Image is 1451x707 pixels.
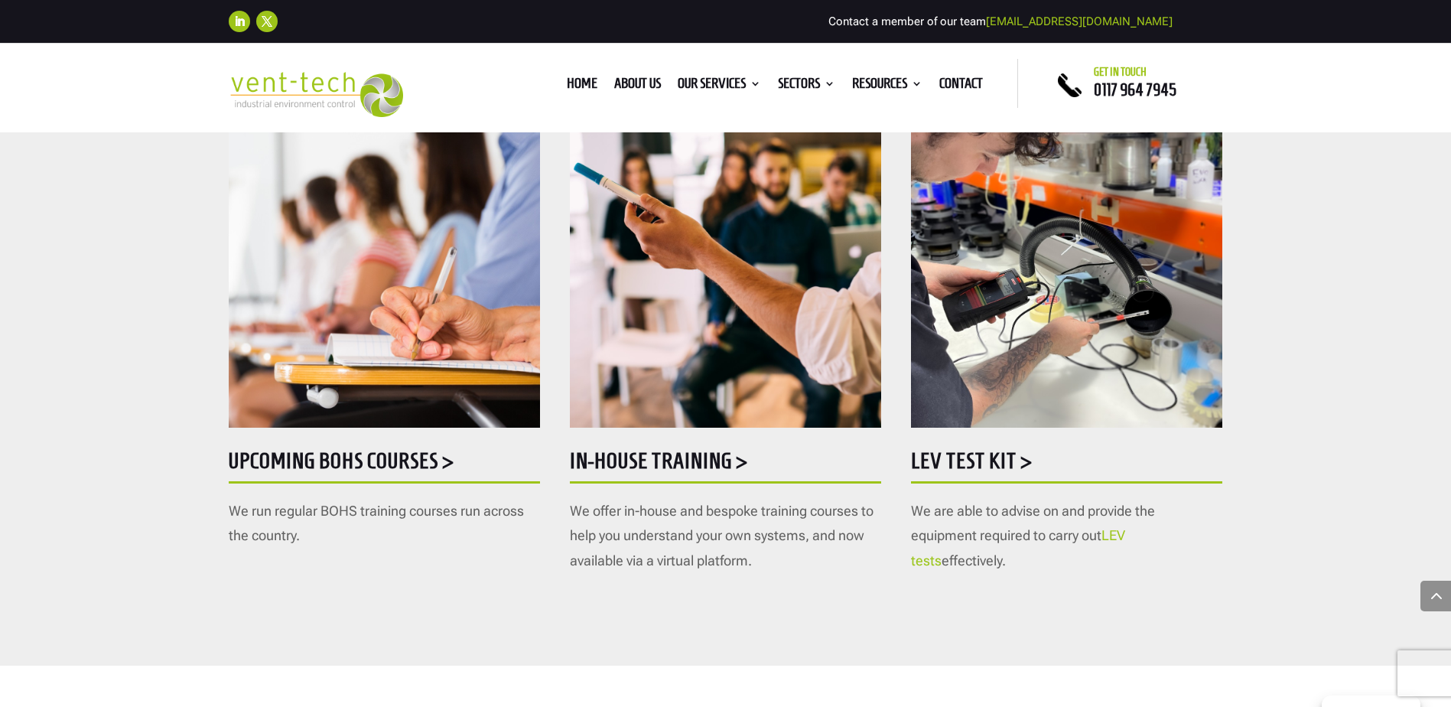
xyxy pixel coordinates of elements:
[256,11,278,32] a: Follow on X
[1094,66,1147,78] span: Get in touch
[939,78,983,95] a: Contact
[570,450,881,480] h5: In-house training >
[911,24,1222,428] img: Testing - 1
[911,503,1155,569] span: We are able to advise on and provide the equipment required to carry out effectively.
[614,78,661,95] a: About us
[911,527,1125,568] a: LEV tests
[911,450,1222,480] h5: LEV Test Kit >
[778,78,835,95] a: Sectors
[229,72,404,117] img: 2023-09-27T08_35_16.549ZVENT-TECH---Clear-background
[828,15,1173,28] span: Contact a member of our team
[229,499,540,549] p: We run regular BOHS training courses run across the country.
[678,78,761,95] a: Our Services
[229,24,540,428] img: AdobeStock_295110466
[986,15,1173,28] a: [EMAIL_ADDRESS][DOMAIN_NAME]
[1094,80,1176,99] a: 0117 964 7945
[570,24,881,428] img: AdobeStock_142781697
[570,503,874,569] span: We offer in-house and bespoke training courses to help you understand your own systems, and now a...
[229,11,250,32] a: Follow on LinkedIn
[567,78,597,95] a: Home
[229,450,540,480] h5: Upcoming BOHS courses >
[852,78,922,95] a: Resources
